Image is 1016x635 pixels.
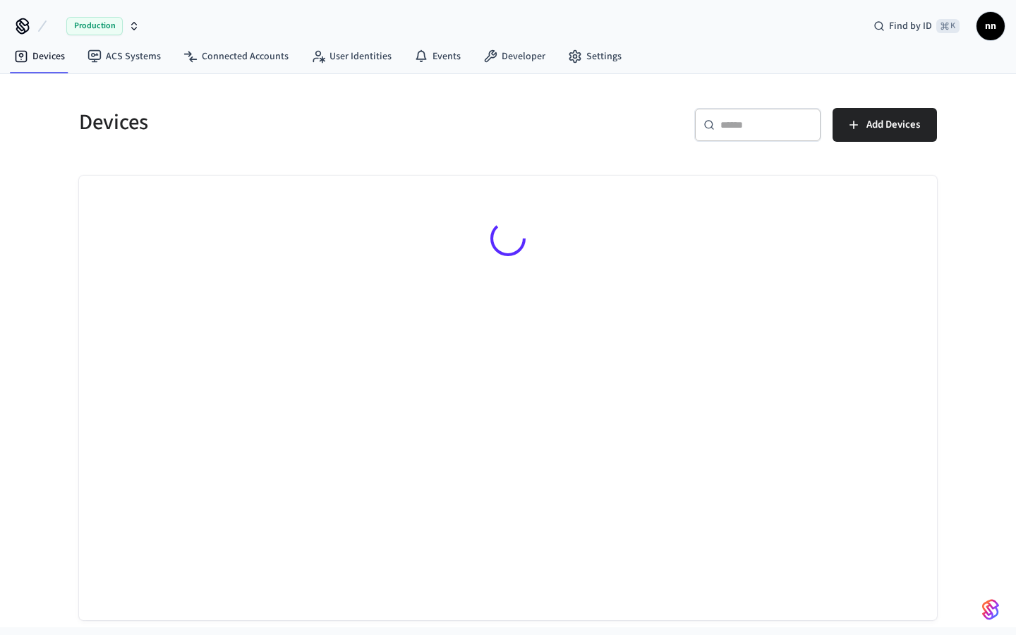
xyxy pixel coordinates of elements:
[936,19,960,33] span: ⌘ K
[403,44,472,69] a: Events
[557,44,633,69] a: Settings
[982,598,999,621] img: SeamLogoGradient.69752ec5.svg
[76,44,172,69] a: ACS Systems
[976,12,1005,40] button: nn
[833,108,937,142] button: Add Devices
[472,44,557,69] a: Developer
[862,13,971,39] div: Find by ID⌘ K
[79,108,500,137] h5: Devices
[172,44,300,69] a: Connected Accounts
[866,116,920,134] span: Add Devices
[300,44,403,69] a: User Identities
[978,13,1003,39] span: nn
[3,44,76,69] a: Devices
[66,17,123,35] span: Production
[889,19,932,33] span: Find by ID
